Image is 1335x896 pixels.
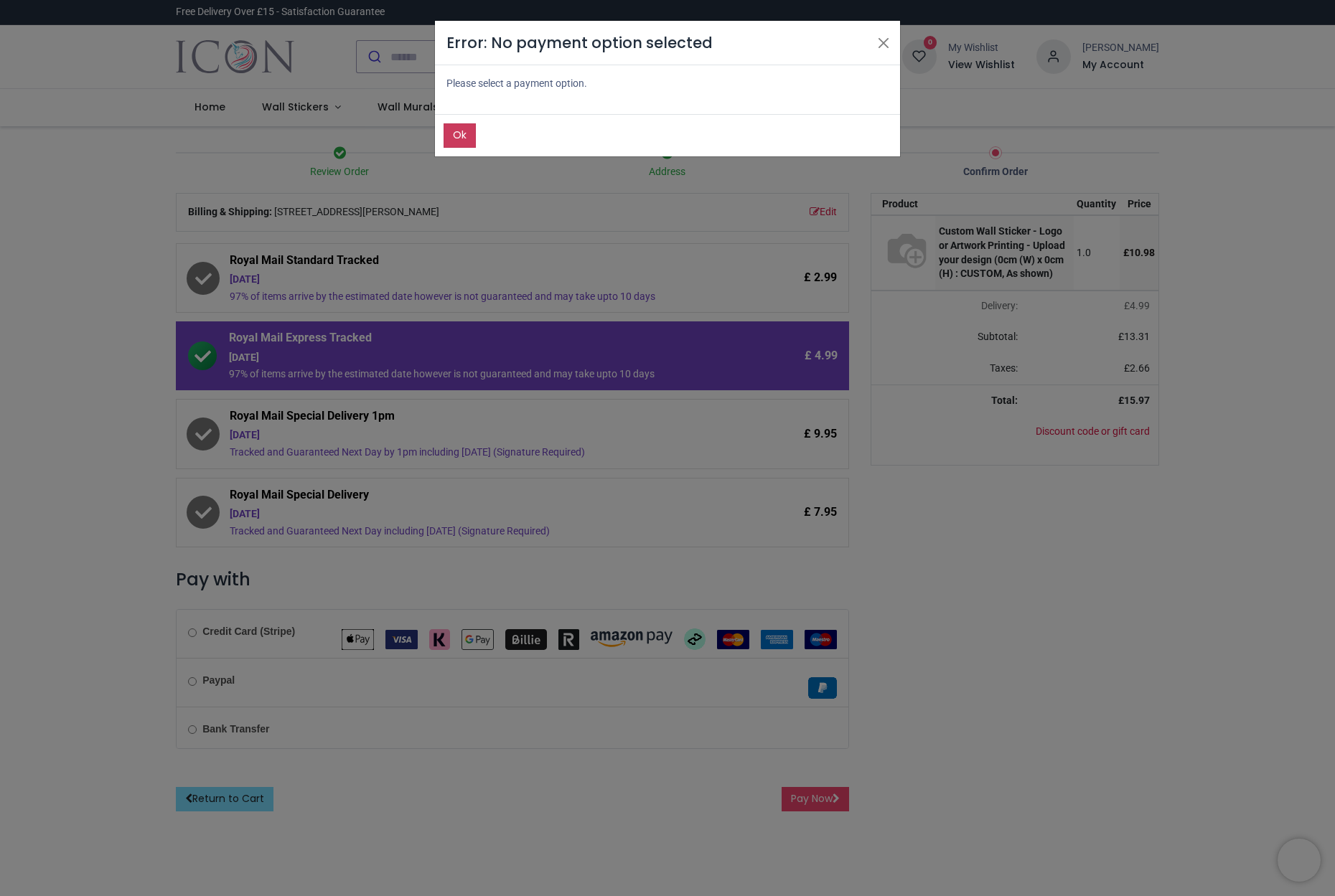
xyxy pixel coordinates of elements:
[446,32,720,53] h4: Error: No payment option selected
[873,32,894,54] button: Close
[453,128,467,142] span: Ok
[444,123,476,148] button: Ok
[1278,839,1321,882] iframe: Brevo live chat
[435,65,900,103] p: Please select a payment option.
